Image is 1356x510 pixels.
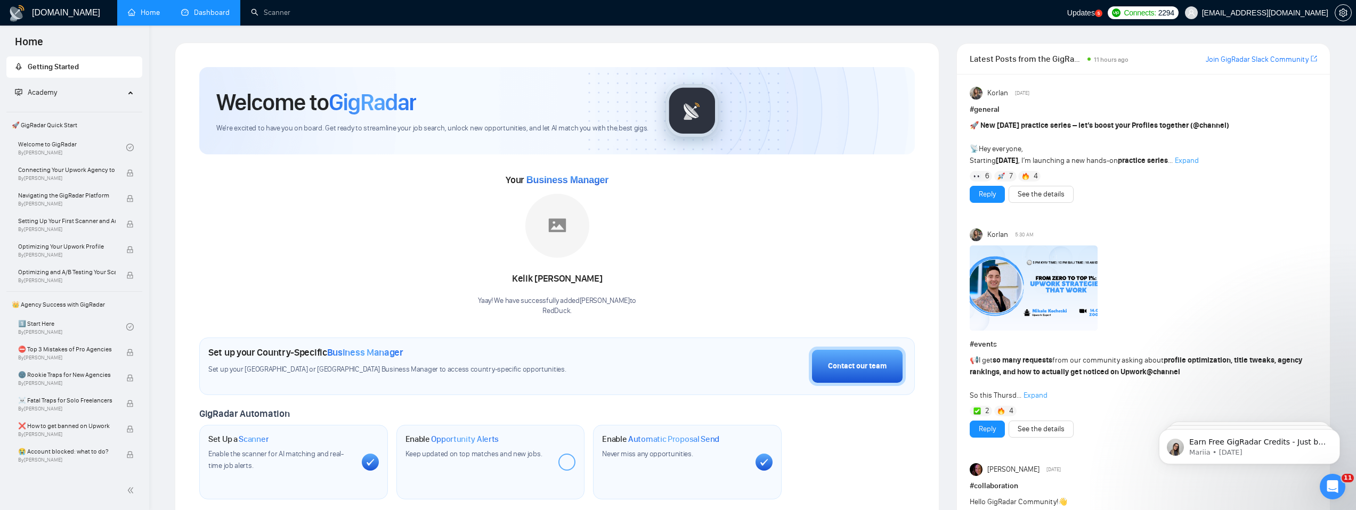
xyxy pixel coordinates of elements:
img: Julie McCarter [970,463,983,476]
span: By [PERSON_NAME] [18,457,116,463]
span: fund-projection-screen [15,88,22,96]
span: I get from our community asking about So this Thursd... [970,356,1302,400]
button: Contact our team [809,347,906,386]
span: Expand [1175,156,1199,165]
span: By [PERSON_NAME] [18,252,116,258]
button: Reply [970,186,1005,203]
span: [DATE] [1046,465,1061,474]
a: Reply [979,423,996,435]
div: Kelik [PERSON_NAME] [478,270,636,288]
span: We're excited to have you on board. Get ready to streamline your job search, unlock new opportuni... [216,124,648,134]
span: ☠️ Fatal Traps for Solo Freelancers [18,395,116,406]
span: 👋 [1058,497,1067,506]
span: Latest Posts from the GigRadar Community [970,52,1084,65]
div: Contact our team [828,360,887,372]
span: lock [126,272,134,279]
span: user [1188,9,1195,17]
span: 📢 [970,356,979,365]
strong: so many requests [993,356,1052,365]
span: 4 [1009,406,1013,416]
a: See the details [1018,423,1065,435]
strong: practice series [1118,156,1168,165]
span: Never miss any opportunities. [602,449,693,458]
a: See the details [1018,188,1065,200]
a: setting [1335,9,1352,17]
span: Enable the scanner for AI matching and real-time job alerts. [208,449,344,470]
img: upwork-logo.png [1112,9,1120,17]
a: Join GigRadar Slack Community [1206,54,1309,65]
span: Korlan [987,229,1008,241]
button: Reply [970,421,1005,438]
img: gigradar-logo.png [665,84,719,137]
span: Expand [1024,391,1048,400]
img: Korlan [970,87,983,100]
span: @channel [1147,367,1180,376]
button: See the details [1009,186,1074,203]
span: Korlan [987,87,1008,99]
span: 😭 Account blocked: what to do? [18,446,116,457]
span: Connects: [1124,7,1156,19]
img: 🔥 [1022,172,1029,180]
img: placeholder.png [525,194,589,258]
span: @channel [1193,121,1227,130]
span: 📡 [970,144,979,153]
a: Reply [979,188,996,200]
span: Optimizing and A/B Testing Your Scanner for Better Results [18,267,116,277]
span: GigRadar [329,88,416,117]
img: ✅ [973,407,981,415]
span: GigRadar Automation [199,408,289,419]
span: 2294 [1158,7,1174,19]
span: Navigating the GigRadar Platform [18,190,116,201]
span: By [PERSON_NAME] [18,431,116,438]
span: Business Manager [327,347,403,358]
span: Scanner [239,434,269,445]
span: lock [126,246,134,253]
span: Optimizing Your Upwork Profile [18,241,116,252]
span: lock [126,374,134,382]
a: Welcome to GigRadarBy[PERSON_NAME] [18,136,126,159]
span: 11 [1342,474,1354,482]
span: lock [126,349,134,356]
span: Set up your [GEOGRAPHIC_DATA] or [GEOGRAPHIC_DATA] Business Manager to access country-specific op... [208,365,627,375]
button: setting [1335,4,1352,21]
span: Automatic Proposal Send [628,434,719,445]
span: 👑 Agency Success with GigRadar [7,294,141,315]
span: By [PERSON_NAME] [18,406,116,412]
span: By [PERSON_NAME] [18,201,116,207]
span: By [PERSON_NAME] [18,226,116,233]
img: 🚀 [997,172,1005,180]
img: 👀 [973,172,981,180]
h1: Set up your Country-Specific [208,347,403,358]
span: Academy [28,88,57,97]
iframe: Intercom notifications message [1143,407,1356,481]
span: By [PERSON_NAME] [18,175,116,182]
span: Home [6,34,52,56]
img: Korlan [970,228,983,241]
span: setting [1335,9,1351,17]
span: Opportunity Alerts [431,434,499,445]
span: [DATE] [1015,88,1029,98]
span: ❌ How to get banned on Upwork [18,421,116,431]
span: lock [126,451,134,458]
strong: [DATE] [996,156,1018,165]
span: 🚀 [970,121,979,130]
span: Your [506,174,608,186]
span: 6 [985,171,989,182]
span: Getting Started [28,62,79,71]
strong: New [DATE] practice series – let’s boost your Profiles together ( ) [980,121,1229,130]
span: Business Manager [526,175,608,185]
a: homeHome [128,8,160,17]
span: 11 hours ago [1094,56,1128,63]
span: 🚀 GigRadar Quick Start [7,114,141,136]
a: export [1311,54,1317,64]
span: Academy [15,88,57,97]
iframe: Intercom live chat [1320,474,1345,499]
span: By [PERSON_NAME] [18,380,116,386]
a: searchScanner [251,8,290,17]
span: lock [126,220,134,228]
h1: Welcome to [216,88,416,117]
a: 5 [1095,10,1102,17]
span: lock [126,425,134,433]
